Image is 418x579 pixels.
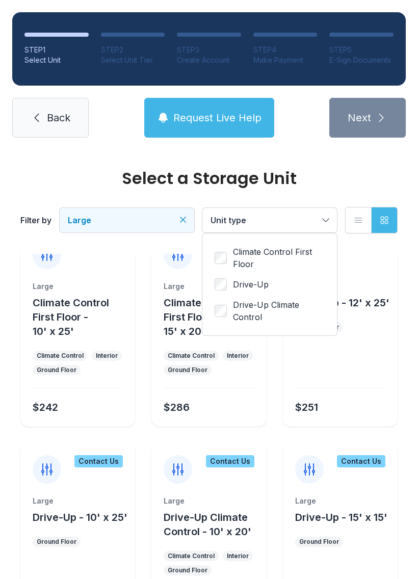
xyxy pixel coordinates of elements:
[33,510,127,524] button: Drive-Up - 10' x 25'
[177,45,241,55] div: STEP 3
[37,366,76,374] div: Ground Floor
[37,538,76,546] div: Ground Floor
[299,538,339,546] div: Ground Floor
[164,296,262,338] button: Climate Control First Floor - 15' x 20'
[33,281,123,292] div: Large
[227,352,249,360] div: Interior
[33,296,131,338] button: Climate Control First Floor - 10' x 25'
[177,55,241,65] div: Create Account
[253,45,318,55] div: STEP 4
[24,45,89,55] div: STEP 1
[20,170,398,187] div: Select a Storage Unit
[253,55,318,65] div: Make Payment
[233,299,325,323] span: Drive-Up Climate Control
[33,511,127,523] span: Drive-Up - 10' x 25'
[329,55,394,65] div: E-Sign Documents
[24,55,89,65] div: Select Unit
[295,400,318,414] div: $251
[206,455,254,467] div: Contact Us
[168,352,215,360] div: Climate Control
[295,511,387,523] span: Drive-Up - 15' x 15'
[168,366,207,374] div: Ground Floor
[20,214,51,226] div: Filter by
[233,246,325,270] span: Climate Control First Floor
[47,111,70,125] span: Back
[68,215,91,225] span: Large
[173,111,262,125] span: Request Live Help
[101,55,165,65] div: Select Unit Tier
[215,305,227,317] input: Drive-Up Climate Control
[211,215,246,225] span: Unit type
[60,208,194,232] button: Large
[202,208,337,232] button: Unit type
[295,297,389,309] span: Drive-Up - 12' x 25'
[178,215,188,225] button: Clear filters
[164,496,254,506] div: Large
[215,252,227,264] input: Climate Control First Floor
[295,296,389,310] button: Drive-Up - 12' x 25'
[348,111,371,125] span: Next
[227,552,249,560] div: Interior
[295,281,385,292] div: Large
[96,352,118,360] div: Interior
[164,297,240,337] span: Climate Control First Floor - 15' x 20'
[33,297,109,337] span: Climate Control First Floor - 10' x 25'
[33,400,58,414] div: $242
[329,45,394,55] div: STEP 5
[101,45,165,55] div: STEP 2
[164,400,190,414] div: $286
[337,455,385,467] div: Contact Us
[215,278,227,291] input: Drive-Up
[164,281,254,292] div: Large
[233,278,269,291] span: Drive-Up
[37,352,84,360] div: Climate Control
[164,510,262,539] button: Drive-Up Climate Control - 10' x 20'
[164,511,251,538] span: Drive-Up Climate Control - 10' x 20'
[295,510,387,524] button: Drive-Up - 15' x 15'
[74,455,123,467] div: Contact Us
[168,566,207,574] div: Ground Floor
[33,496,123,506] div: Large
[168,552,215,560] div: Climate Control
[295,496,385,506] div: Large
